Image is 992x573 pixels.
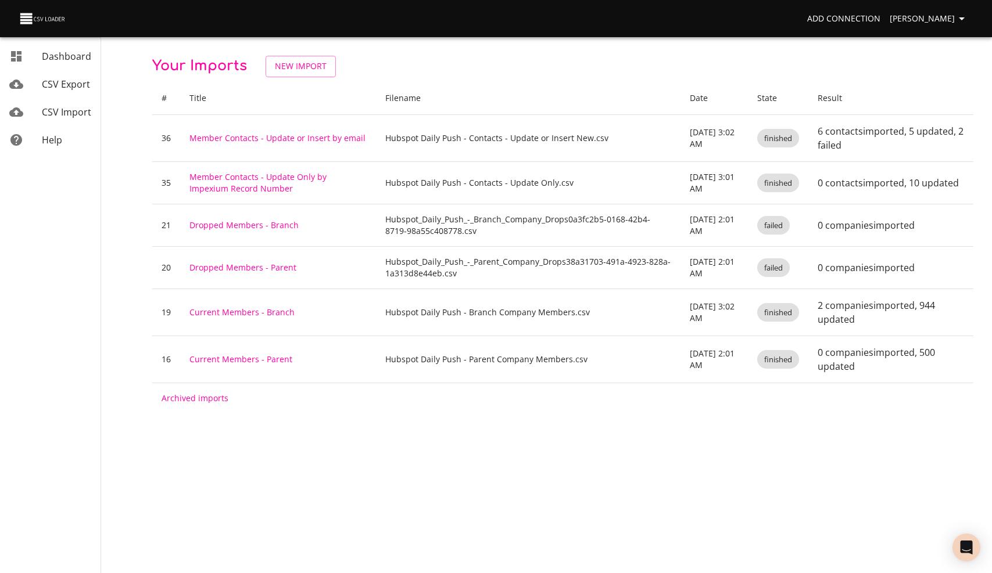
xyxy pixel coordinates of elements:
[376,289,681,336] td: Hubspot Daily Push - Branch Company Members.csv
[748,82,808,115] th: State
[162,392,228,403] a: Archived imports
[681,114,748,161] td: [DATE] 3:02 AM
[376,114,681,161] td: Hubspot Daily Push - Contacts - Update or Insert New.csv
[189,171,327,194] a: Member Contacts - Update Only by Impexium Record Number
[818,176,964,190] p: 0 contacts imported , 10 updated
[681,336,748,383] td: [DATE] 2:01 AM
[681,204,748,246] td: [DATE] 2:01 AM
[152,204,180,246] td: 21
[818,345,964,373] p: 0 companies imported , 500 updated
[681,82,748,115] th: Date
[757,133,799,144] span: finished
[681,289,748,336] td: [DATE] 3:02 AM
[681,246,748,289] td: [DATE] 2:01 AM
[376,336,681,383] td: Hubspot Daily Push - Parent Company Members.csv
[152,58,247,74] span: Your Imports
[42,134,62,146] span: Help
[42,78,90,91] span: CSV Export
[376,246,681,289] td: Hubspot_Daily_Push_-_Parent_Company_Drops38a31703-491a-4923-828a-1a313d8e44eb.csv
[757,178,799,189] span: finished
[189,307,295,318] a: Current Members - Branch
[152,336,180,383] td: 16
[152,289,180,336] td: 19
[818,124,964,152] p: 6 contacts imported , 5 updated , 2 failed
[189,219,299,230] a: Dropped Members - Branch
[275,59,327,74] span: New Import
[266,56,336,77] a: New Import
[152,246,180,289] td: 20
[807,12,880,26] span: Add Connection
[818,218,964,232] p: 0 companies imported
[152,114,180,161] td: 36
[808,82,973,115] th: Result
[818,298,964,326] p: 2 companies imported , 944 updated
[189,262,296,273] a: Dropped Members - Parent
[152,161,180,204] td: 35
[952,534,980,561] div: Open Intercom Messenger
[681,161,748,204] td: [DATE] 3:01 AM
[152,82,180,115] th: #
[757,262,790,273] span: failed
[757,354,799,365] span: finished
[885,8,973,30] button: [PERSON_NAME]
[818,261,964,275] p: 0 companies imported
[180,82,376,115] th: Title
[376,161,681,204] td: Hubspot Daily Push - Contacts - Update Only.csv
[189,132,366,143] a: Member Contacts - Update or Insert by email
[890,12,969,26] span: [PERSON_NAME]
[42,50,91,63] span: Dashboard
[376,204,681,246] td: Hubspot_Daily_Push_-_Branch_Company_Drops0a3fc2b5-0168-42b4-8719-98a55c408778.csv
[19,10,67,27] img: CSV Loader
[189,354,292,365] a: Current Members - Parent
[42,106,91,118] span: CSV Import
[757,220,790,231] span: failed
[757,307,799,318] span: finished
[376,82,681,115] th: Filename
[803,8,885,30] a: Add Connection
